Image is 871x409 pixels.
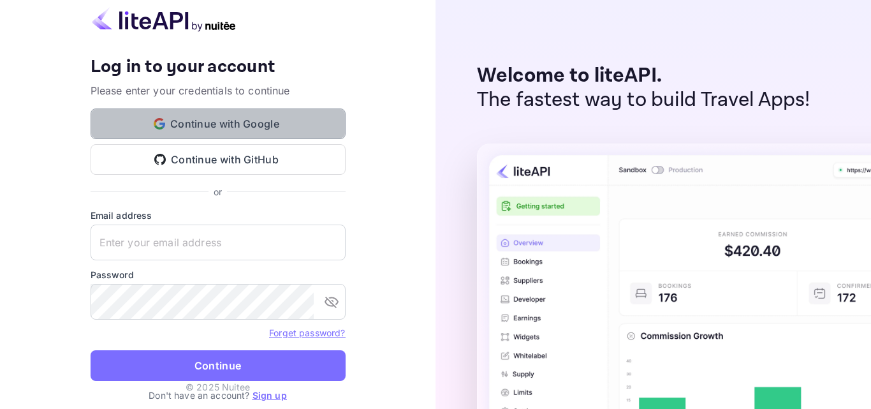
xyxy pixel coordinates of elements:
[253,390,287,401] a: Sign up
[269,327,345,338] a: Forget password?
[91,225,346,260] input: Enter your email address
[186,380,250,394] p: © 2025 Nuitee
[91,209,346,222] label: Email address
[319,289,344,315] button: toggle password visibility
[269,326,345,339] a: Forget password?
[91,108,346,139] button: Continue with Google
[91,144,346,175] button: Continue with GitHub
[91,83,346,98] p: Please enter your credentials to continue
[91,350,346,381] button: Continue
[91,56,346,78] h4: Log in to your account
[91,268,346,281] label: Password
[91,7,237,32] img: liteapi
[477,88,810,112] p: The fastest way to build Travel Apps!
[477,64,810,88] p: Welcome to liteAPI.
[214,185,222,198] p: or
[91,389,346,402] p: Don't have an account?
